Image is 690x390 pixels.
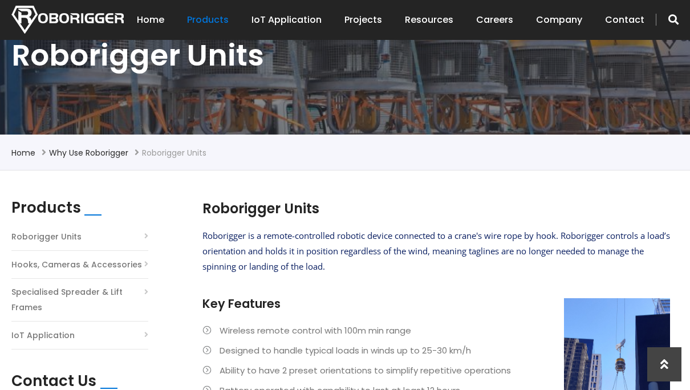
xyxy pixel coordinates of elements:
[11,257,142,273] a: Hooks, Cameras & Accessories
[605,2,644,38] a: Contact
[11,372,96,390] h2: Contact Us
[137,2,164,38] a: Home
[202,363,670,378] li: Ability to have 2 preset orientations to simplify repetitive operations
[142,146,206,160] li: Roborigger Units
[49,147,128,159] a: Why use Roborigger
[202,295,670,312] h3: Key Features
[344,2,382,38] a: Projects
[251,2,322,38] a: IoT Application
[11,285,148,315] a: Specialised Spreader & Lift Frames
[476,2,513,38] a: Careers
[187,2,229,38] a: Products
[202,323,670,338] li: Wireless remote control with 100m min range
[405,2,453,38] a: Resources
[11,199,81,217] h2: Products
[11,6,124,34] img: Nortech
[202,230,670,272] span: Roborigger is a remote-controlled robotic device connected to a crane's wire rope by hook. Robori...
[202,199,670,218] h2: Roborigger Units
[11,328,75,343] a: IoT Application
[11,36,679,75] h1: Roborigger Units
[11,147,35,159] a: Home
[536,2,582,38] a: Company
[11,229,82,245] a: Roborigger Units
[202,343,670,358] li: Designed to handle typical loads in winds up to 25-30 km/h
